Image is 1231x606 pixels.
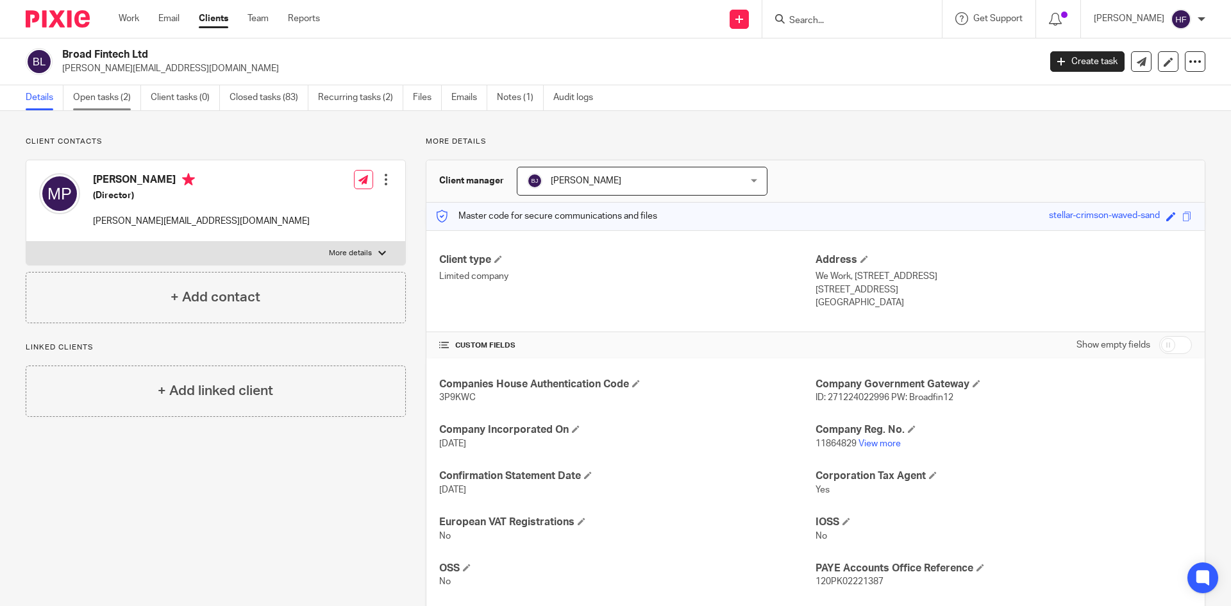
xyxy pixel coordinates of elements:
[62,62,1031,75] p: [PERSON_NAME][EMAIL_ADDRESS][DOMAIN_NAME]
[439,485,466,494] span: [DATE]
[973,14,1023,23] span: Get Support
[1094,12,1164,25] p: [PERSON_NAME]
[816,253,1192,267] h4: Address
[26,10,90,28] img: Pixie
[1050,51,1125,72] a: Create task
[497,85,544,110] a: Notes (1)
[439,253,816,267] h4: Client type
[439,439,466,448] span: [DATE]
[288,12,320,25] a: Reports
[816,393,953,402] span: ID: 271224022996 PW: Broadfin12
[26,48,53,75] img: svg%3E
[858,439,901,448] a: View more
[816,485,830,494] span: Yes
[158,381,273,401] h4: + Add linked client
[439,516,816,529] h4: European VAT Registrations
[527,173,542,189] img: svg%3E
[230,85,308,110] a: Closed tasks (83)
[73,85,141,110] a: Open tasks (2)
[816,378,1192,391] h4: Company Government Gateway
[1049,209,1160,224] div: stellar-crimson-waved-sand
[551,176,621,185] span: [PERSON_NAME]
[439,423,816,437] h4: Company Incorporated On
[318,85,403,110] a: Recurring tasks (2)
[39,173,80,214] img: svg%3E
[26,85,63,110] a: Details
[182,173,195,186] i: Primary
[199,12,228,25] a: Clients
[93,173,310,189] h4: [PERSON_NAME]
[119,12,139,25] a: Work
[816,296,1192,309] p: [GEOGRAPHIC_DATA]
[816,469,1192,483] h4: Corporation Tax Agent
[816,423,1192,437] h4: Company Reg. No.
[1171,9,1191,29] img: svg%3E
[816,283,1192,296] p: [STREET_ADDRESS]
[816,516,1192,529] h4: IOSS
[553,85,603,110] a: Audit logs
[413,85,442,110] a: Files
[247,12,269,25] a: Team
[816,577,883,586] span: 120PK02221387
[436,210,657,223] p: Master code for secure communications and files
[158,12,180,25] a: Email
[62,48,837,62] h2: Broad Fintech Ltd
[426,137,1205,147] p: More details
[26,137,406,147] p: Client contacts
[788,15,903,27] input: Search
[1076,339,1150,351] label: Show empty fields
[439,532,451,541] span: No
[439,577,451,586] span: No
[439,341,816,351] h4: CUSTOM FIELDS
[816,270,1192,283] p: We Work, [STREET_ADDRESS]
[816,532,827,541] span: No
[151,85,220,110] a: Client tasks (0)
[171,287,260,307] h4: + Add contact
[93,189,310,202] h5: (Director)
[439,378,816,391] h4: Companies House Authentication Code
[816,562,1192,575] h4: PAYE Accounts Office Reference
[439,270,816,283] p: Limited company
[816,439,857,448] span: 11864829
[439,469,816,483] h4: Confirmation Statement Date
[26,342,406,353] p: Linked clients
[451,85,487,110] a: Emails
[439,174,504,187] h3: Client manager
[439,393,476,402] span: 3P9KWC
[329,248,372,258] p: More details
[93,215,310,228] p: [PERSON_NAME][EMAIL_ADDRESS][DOMAIN_NAME]
[439,562,816,575] h4: OSS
